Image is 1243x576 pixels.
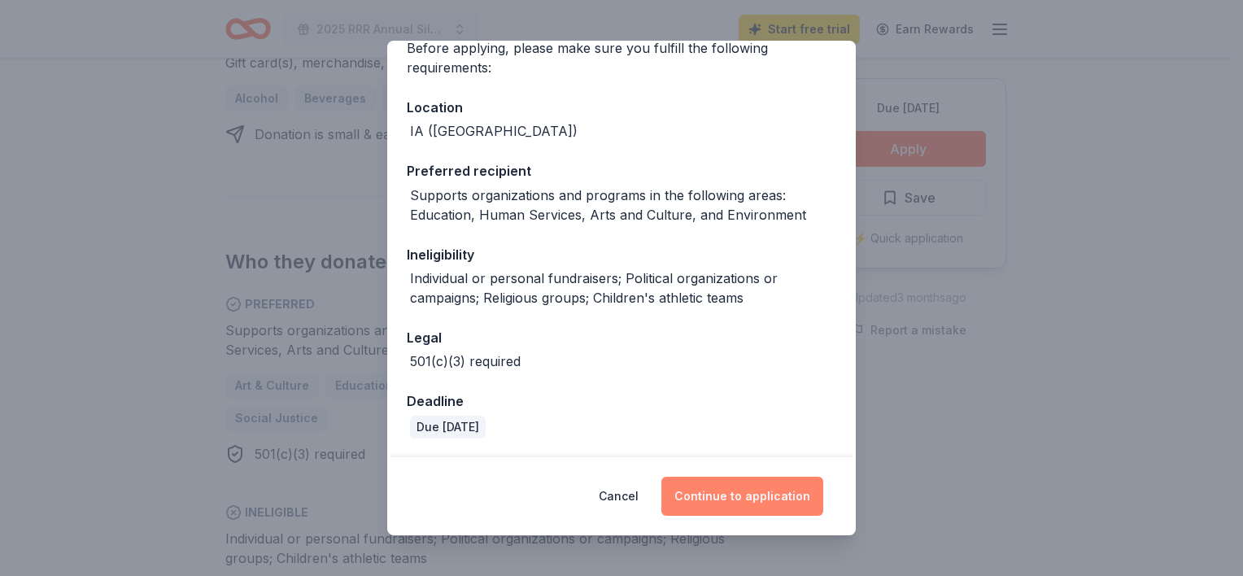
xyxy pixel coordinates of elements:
[599,477,639,516] button: Cancel
[407,97,836,118] div: Location
[407,327,836,348] div: Legal
[410,121,578,141] div: IA ([GEOGRAPHIC_DATA])
[407,160,836,181] div: Preferred recipient
[407,38,836,77] div: Before applying, please make sure you fulfill the following requirements:
[407,244,836,265] div: Ineligibility
[410,351,521,371] div: 501(c)(3) required
[410,185,836,225] div: Supports organizations and programs in the following areas: Education, Human Services, Arts and C...
[407,391,836,412] div: Deadline
[410,416,486,439] div: Due [DATE]
[410,268,836,308] div: Individual or personal fundraisers; Political organizations or campaigns; Religious groups; Child...
[661,477,823,516] button: Continue to application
